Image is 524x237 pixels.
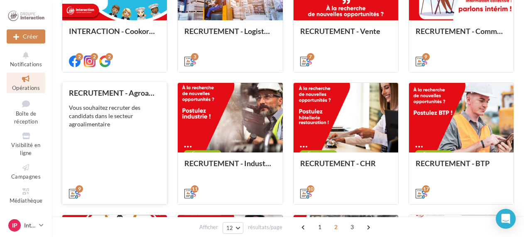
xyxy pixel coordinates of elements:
[199,223,218,231] span: Afficher
[191,53,198,60] div: 3
[11,173,41,180] span: Campagnes
[7,73,45,93] a: Opérations
[184,27,276,44] div: RECRUTEMENT - Logistique
[76,53,83,60] div: 2
[76,185,83,193] div: 9
[422,185,430,193] div: 17
[223,222,244,234] button: 12
[307,53,314,60] div: 7
[91,53,98,60] div: 2
[7,161,45,181] a: Campagnes
[7,209,45,229] a: Calendrier
[14,110,38,125] span: Boîte de réception
[191,185,198,193] div: 11
[105,53,113,60] div: 2
[345,220,359,234] span: 3
[300,159,392,176] div: RECRUTEMENT - CHR
[416,159,507,176] div: RECRUTEMENT - BTP
[7,218,45,233] a: IP Interaction PIERRELATTE
[422,53,430,60] div: 9
[12,221,17,230] span: IP
[24,221,36,230] p: Interaction PIERRELATTE
[10,197,43,204] span: Médiathèque
[496,209,516,229] div: Open Intercom Messenger
[7,130,45,158] a: Visibilité en ligne
[329,220,343,234] span: 2
[416,27,507,44] div: RECRUTEMENT - Communication externe
[10,61,42,68] span: Notifications
[69,104,160,128] div: Vous souhaitez recruter des candidats dans le secteur agroalimentaire
[226,225,233,231] span: 12
[307,185,314,193] div: 10
[7,29,45,44] button: Créer
[12,85,40,91] span: Opérations
[184,159,276,176] div: RECRUTEMENT - Industrie
[69,89,160,97] div: RECRUTEMENT - Agroalimentaire
[7,97,45,127] a: Boîte de réception
[313,220,326,234] span: 1
[11,142,40,156] span: Visibilité en ligne
[248,223,282,231] span: résultats/page
[300,27,392,44] div: RECRUTEMENT - Vente
[7,185,45,206] a: Médiathèque
[69,27,160,44] div: INTERACTION - Cookorico
[7,49,45,69] button: Notifications
[7,29,45,44] div: Nouvelle campagne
